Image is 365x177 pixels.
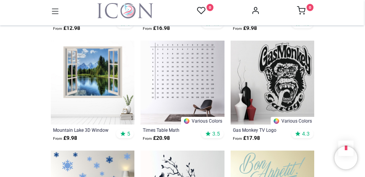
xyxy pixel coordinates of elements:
a: Account Info [251,8,260,15]
sup: 0 [307,4,314,11]
img: Color Wheel [273,118,280,125]
a: Mountain Lake 3D Window [53,127,116,133]
span: 4.3 [302,130,310,137]
img: Icon Wall Stickers [97,3,153,18]
strong: £ 20.98 [143,134,170,142]
span: From [143,26,152,31]
a: Various Colors [181,117,224,125]
img: Color Wheel [183,118,190,125]
strong: £ 9.98 [233,25,257,32]
img: Gas Monkey TV Logo Wall Sticker [231,41,314,125]
span: From [53,26,62,31]
span: 5 [127,130,130,137]
strong: £ 16.98 [143,25,170,32]
span: From [233,136,242,141]
a: Various Colors [271,117,314,125]
a: Gas Monkey TV Logo [233,127,296,133]
strong: £ 9.98 [53,134,77,142]
a: 0 [197,6,214,16]
strong: £ 12.98 [53,25,80,32]
iframe: Brevo live chat [334,146,357,169]
a: Times Table Math [143,127,206,133]
img: Mountain Lake 3D Window Wall Sticker - Mod4 [51,41,134,125]
sup: 0 [207,4,214,11]
strong: £ 17.98 [233,134,260,142]
span: From [233,26,242,31]
span: From [53,136,62,141]
a: 0 [297,8,314,15]
span: From [143,136,152,141]
span: 3.5 [212,130,220,137]
a: Logo of Icon Wall Stickers [97,3,153,18]
img: Times Table Math Wall Sticker [141,41,224,125]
